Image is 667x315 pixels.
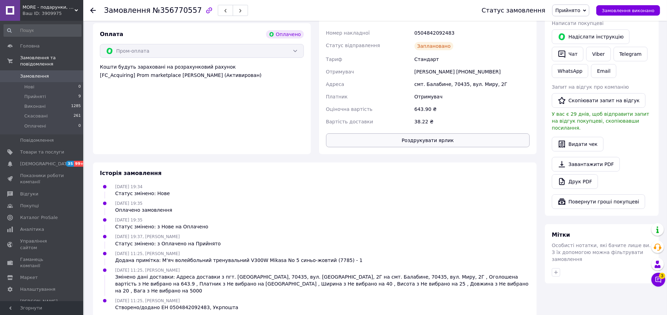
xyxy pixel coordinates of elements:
div: Статус змінено: Нове [115,190,170,197]
span: Аналітика [20,226,44,233]
span: [DATE] 19:35 [115,201,143,206]
span: [DATE] 19:35 [115,218,143,222]
span: Адреса [326,81,344,87]
span: [DEMOGRAPHIC_DATA] [20,161,71,167]
span: [DATE] 19:34 [115,184,143,189]
span: Статус відправлення [326,43,380,48]
span: Мітки [552,231,570,238]
div: 38.22 ₴ [413,115,531,128]
div: Змінено дані доставки: Адреса доставки з пгт. [GEOGRAPHIC_DATA], 70435, вул. [GEOGRAPHIC_DATA], 2... [115,273,530,294]
span: Історія замовлення [100,170,162,176]
span: Замовлення виконано [602,8,655,13]
button: Роздрукувати ярлик [326,133,530,147]
div: 643.90 ₴ [413,103,531,115]
span: №356770557 [153,6,202,15]
span: Покупці [20,203,39,209]
div: Отримувач [413,90,531,103]
span: 0 [78,123,81,129]
span: MORE - подарунки, товари для їжі з з собою [23,4,75,10]
span: Особисті нотатки, які бачите лише ви. З їх допомогою можна фільтрувати замовлення [552,243,651,262]
span: Управління сайтом [20,238,64,251]
span: 99+ [74,161,85,167]
div: Повернутися назад [90,7,96,14]
div: Додана примітка: М'яч волейбольний тренувальний V300W Mikasa No 5 синьо-жовтий (7785) - 1 [115,257,362,264]
span: Платник [326,94,348,99]
a: Telegram [614,47,648,61]
span: Вартість доставки [326,119,373,124]
button: Чат з покупцем3 [651,273,665,287]
span: Гаманець компанії [20,256,64,269]
span: Товари та послуги [20,149,64,155]
span: Прийняті [24,94,46,100]
span: Оціночна вартість [326,106,373,112]
div: Статус змінено: з Нове на Оплачено [115,223,208,230]
span: Тариф [326,56,342,62]
a: Viber [586,47,610,61]
span: [DATE] 19:37, [PERSON_NAME] [115,234,180,239]
button: Повернути гроші покупцеві [552,194,645,209]
div: Створено/додано ЕН 0504842092483, Укрпошта [115,304,238,311]
span: Написати покупцеві [552,20,604,26]
span: Відгуки [20,191,38,197]
div: Статус замовлення [482,7,546,14]
input: Пошук [3,24,82,37]
span: Номер накладної [326,30,370,36]
span: 261 [74,113,81,119]
span: Виконані [24,103,46,110]
span: Оплачені [24,123,46,129]
span: [DATE] 11:25, [PERSON_NAME] [115,298,180,303]
span: Замовлення та повідомлення [20,55,83,67]
span: Головна [20,43,40,49]
button: Видати чек [552,137,604,151]
div: 0504842092483 [413,27,531,39]
span: [DATE] 11:25, [PERSON_NAME] [115,268,180,273]
span: 1285 [71,103,81,110]
div: [FC_Acquiring] Prom marketplace [PERSON_NAME] (Активирован) [100,72,304,79]
span: Отримувач [326,69,354,75]
a: Друк PDF [552,174,598,189]
span: Скасовані [24,113,48,119]
div: Заплановано [414,42,454,50]
div: Оплачено [266,30,303,38]
div: Стандарт [413,53,531,65]
a: Завантажити PDF [552,157,620,172]
span: 3 [659,272,665,278]
button: Надіслати інструкцію [552,29,630,44]
span: [DATE] 11:25, [PERSON_NAME] [115,251,180,256]
div: Кошти будуть зараховані на розрахунковий рахунок [100,63,304,79]
button: Замовлення виконано [596,5,660,16]
button: Скопіювати запит на відгук [552,93,645,108]
span: Повідомлення [20,137,54,143]
span: У вас є 29 днів, щоб відправити запит на відгук покупцеві, скопіювавши посилання. [552,111,649,131]
span: Маркет [20,274,38,281]
span: Запит на відгук про компанію [552,84,629,90]
button: Чат [552,47,583,61]
div: [PERSON_NAME] [PHONE_NUMBER] [413,65,531,78]
span: 0 [78,84,81,90]
span: Показники роботи компанії [20,173,64,185]
span: Прийнято [555,8,580,13]
span: Замовлення [20,73,49,79]
span: Налаштування [20,286,55,292]
div: Оплачено замовлення [115,207,172,213]
span: Каталог ProSale [20,215,58,221]
a: WhatsApp [552,64,588,78]
div: Ваш ID: 3909975 [23,10,83,17]
button: Email [591,64,616,78]
span: Нові [24,84,34,90]
span: 9 [78,94,81,100]
span: 35 [66,161,74,167]
div: Статус змінено: з Оплачено на Прийнято [115,240,221,247]
span: Замовлення [104,6,151,15]
div: смт. Балабине, 70435, вул. Миру, 2Г [413,78,531,90]
span: Оплата [100,31,123,37]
